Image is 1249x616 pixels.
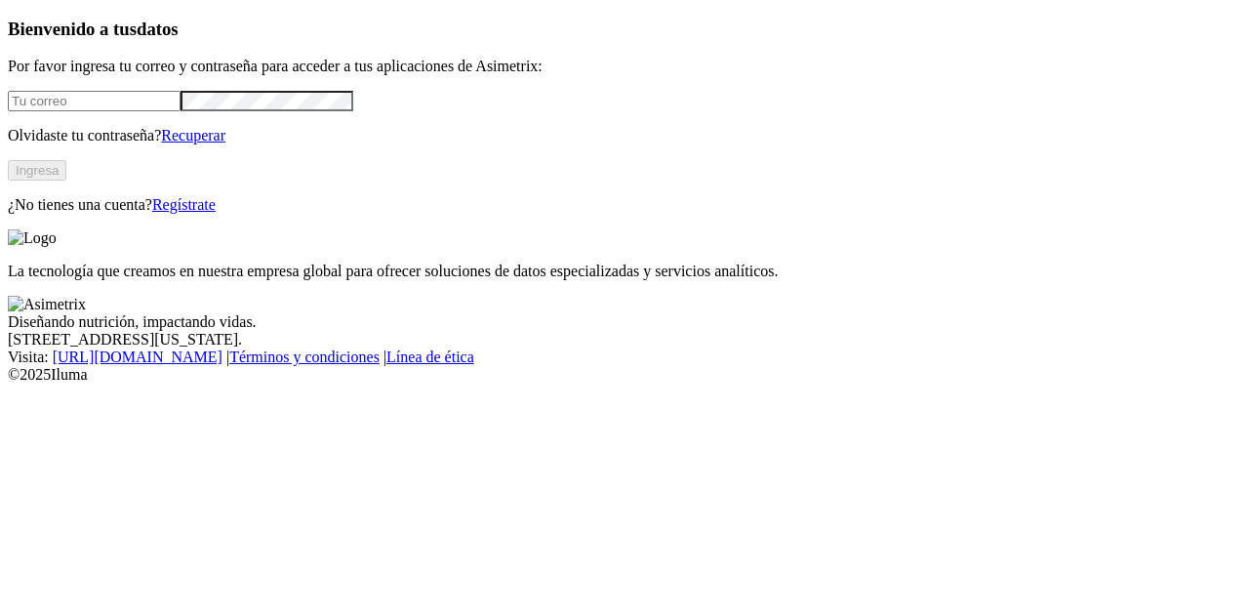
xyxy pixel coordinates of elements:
[8,366,1241,384] div: © 2025 Iluma
[8,196,1241,214] p: ¿No tienes una cuenta?
[386,349,474,365] a: Línea de ética
[152,196,216,213] a: Regístrate
[161,127,225,144] a: Recuperar
[8,19,1241,40] h3: Bienvenido a tus
[8,296,86,313] img: Asimetrix
[8,331,1241,349] div: [STREET_ADDRESS][US_STATE].
[53,349,222,365] a: [URL][DOMAIN_NAME]
[8,263,1241,280] p: La tecnología que creamos en nuestra empresa global para ofrecer soluciones de datos especializad...
[229,349,380,365] a: Términos y condiciones
[8,229,57,247] img: Logo
[8,91,181,111] input: Tu correo
[8,160,66,181] button: Ingresa
[8,127,1241,144] p: Olvidaste tu contraseña?
[8,313,1241,331] div: Diseñando nutrición, impactando vidas.
[137,19,179,39] span: datos
[8,349,1241,366] div: Visita : | |
[8,58,1241,75] p: Por favor ingresa tu correo y contraseña para acceder a tus aplicaciones de Asimetrix:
